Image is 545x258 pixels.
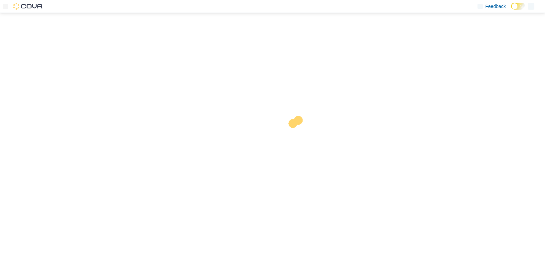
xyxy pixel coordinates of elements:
img: cova-loader [273,111,323,161]
input: Dark Mode [511,3,525,10]
img: Cova [13,3,43,10]
span: Feedback [485,3,506,10]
